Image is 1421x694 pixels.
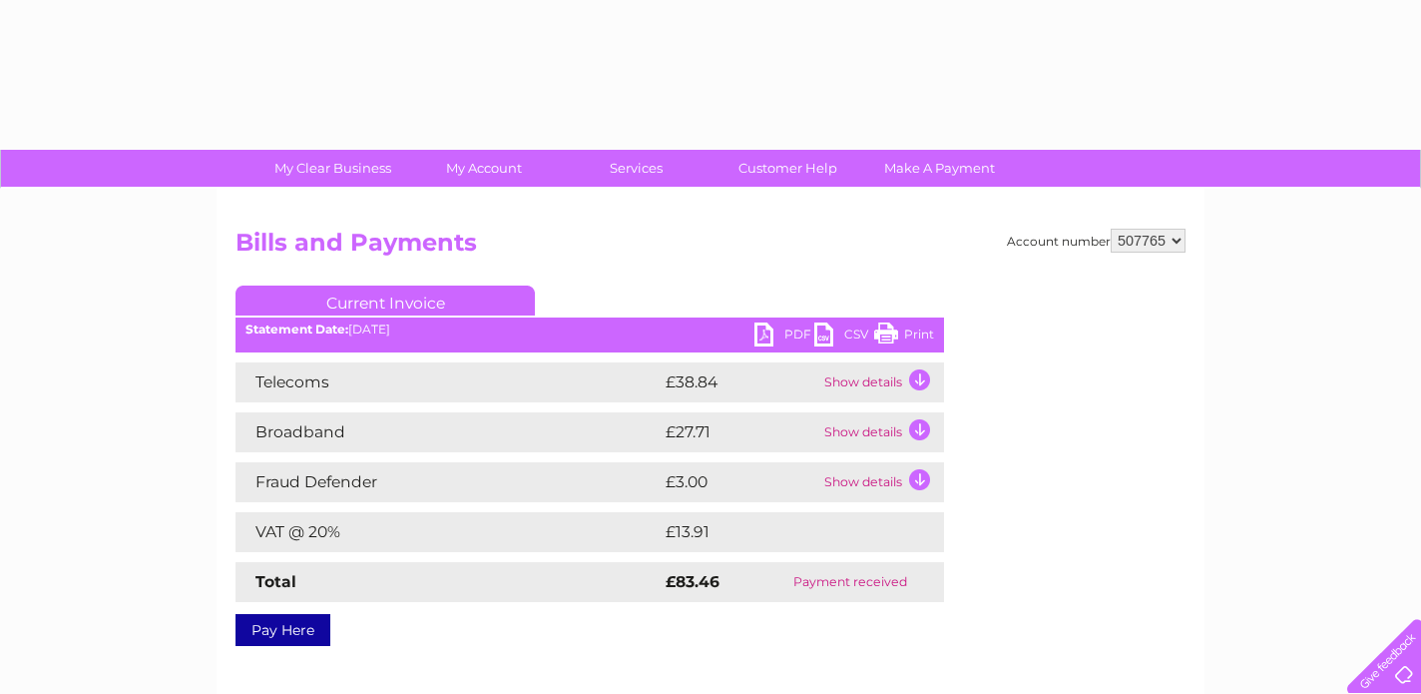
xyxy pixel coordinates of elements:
[661,362,819,402] td: £38.84
[236,412,661,452] td: Broadband
[874,323,934,351] a: Print
[255,572,296,591] strong: Total
[236,286,535,316] a: Current Invoice
[757,562,944,602] td: Payment received
[814,323,874,351] a: CSV
[402,150,567,187] a: My Account
[245,322,348,337] b: Statement Date:
[236,323,944,337] div: [DATE]
[250,150,415,187] a: My Clear Business
[819,362,944,402] td: Show details
[661,512,900,552] td: £13.91
[1007,229,1185,253] div: Account number
[857,150,1022,187] a: Make A Payment
[236,362,661,402] td: Telecoms
[236,229,1185,267] h2: Bills and Payments
[706,150,870,187] a: Customer Help
[236,614,330,646] a: Pay Here
[666,572,719,591] strong: £83.46
[236,462,661,502] td: Fraud Defender
[661,412,819,452] td: £27.71
[754,323,814,351] a: PDF
[236,512,661,552] td: VAT @ 20%
[819,412,944,452] td: Show details
[554,150,718,187] a: Services
[819,462,944,502] td: Show details
[661,462,819,502] td: £3.00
